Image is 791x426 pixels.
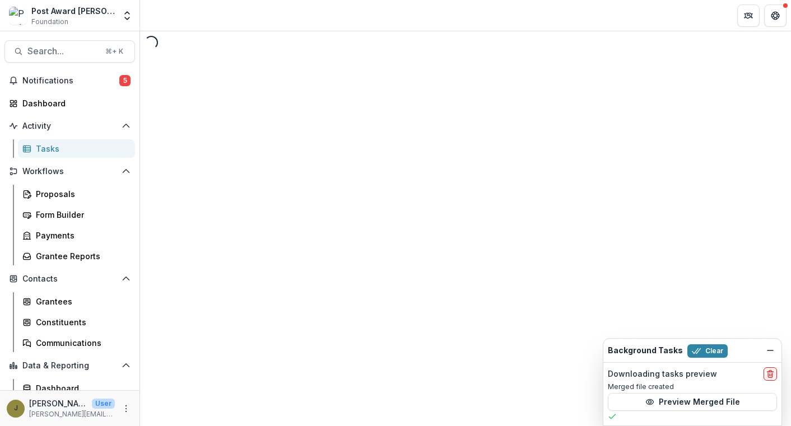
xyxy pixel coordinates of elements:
a: Payments [18,226,135,245]
a: Grantee Reports [18,247,135,265]
div: ⌘ + K [103,45,125,58]
span: Notifications [22,76,119,86]
span: Workflows [22,167,117,176]
button: Open entity switcher [119,4,135,27]
button: Notifications5 [4,72,135,90]
a: Grantees [18,292,135,311]
div: Post Award [PERSON_NAME] Childs Memorial Fund [31,5,115,17]
button: Open Data & Reporting [4,357,135,374]
div: Constituents [36,316,126,328]
span: Search... [27,46,99,57]
div: Tasks [36,143,126,155]
a: Dashboard [4,94,135,113]
div: Payments [36,230,126,241]
div: Communications [36,337,126,349]
span: Activity [22,121,117,131]
p: [PERSON_NAME][EMAIL_ADDRESS][PERSON_NAME][DOMAIN_NAME] [29,409,115,419]
button: Open Activity [4,117,135,135]
span: Foundation [31,17,68,27]
button: More [119,402,133,415]
button: Partners [737,4,760,27]
div: Form Builder [36,209,126,221]
div: Grantees [36,296,126,307]
p: [PERSON_NAME] [29,397,87,409]
button: Open Workflows [4,162,135,180]
button: Open Contacts [4,270,135,288]
a: Communications [18,334,135,352]
span: 5 [119,75,131,86]
a: Tasks [18,139,135,158]
a: Form Builder [18,205,135,224]
div: Jamie [14,405,18,412]
div: Dashboard [22,97,126,109]
img: Post Award Jane Coffin Childs Memorial Fund [9,7,27,25]
button: Preview Merged File [608,393,777,411]
button: Dismiss [764,344,777,357]
button: Search... [4,40,135,63]
div: Proposals [36,188,126,200]
button: Get Help [764,4,787,27]
span: Contacts [22,274,117,284]
a: Constituents [18,313,135,331]
span: Data & Reporting [22,361,117,371]
div: Grantee Reports [36,250,126,262]
p: User [92,399,115,409]
a: Proposals [18,185,135,203]
p: Merged file created [608,382,777,392]
h2: Background Tasks [608,346,683,355]
a: Dashboard [18,379,135,397]
h2: Downloading tasks preview [608,369,717,379]
button: delete [764,367,777,381]
button: Clear [687,344,728,358]
div: Dashboard [36,382,126,394]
